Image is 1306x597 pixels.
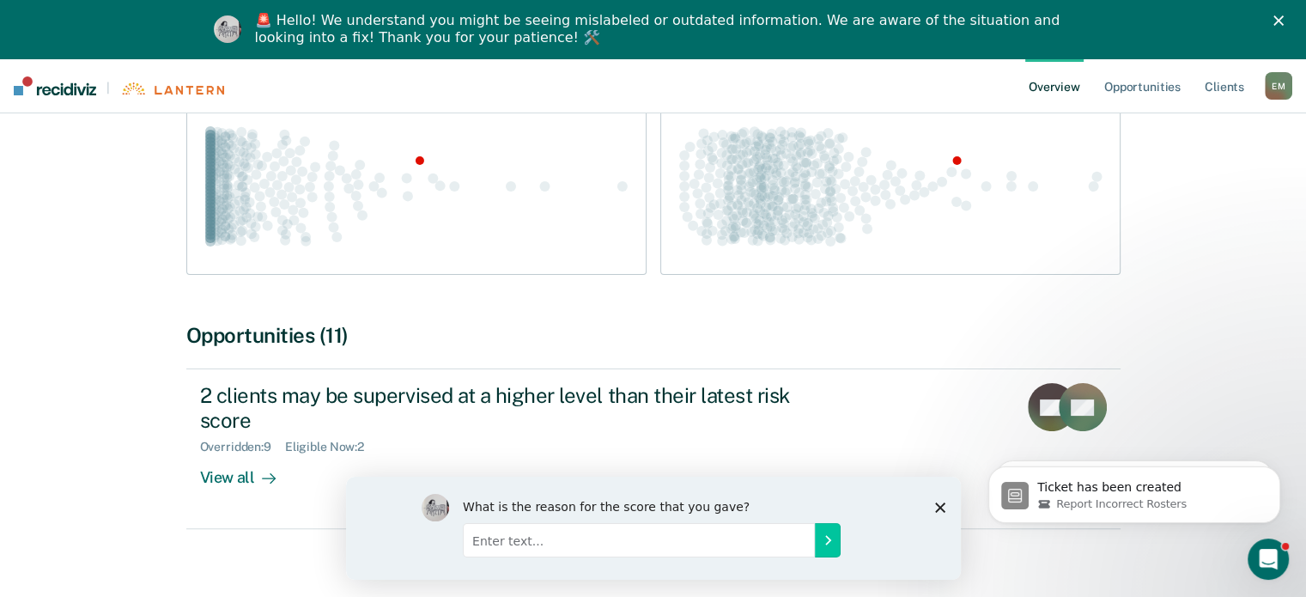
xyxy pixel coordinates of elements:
div: Overridden : 9 [200,440,285,454]
div: Swarm plot of all absconsion rates in the state for NOT_SEX_OFFENSE caseloads, highlighting value... [201,110,632,261]
span: | [96,81,120,95]
img: Lantern [120,82,224,95]
a: Incarceration Rate:97.1%[DATE] - [DATE]Swarm plot of all incarceration rates in the state for NOT... [660,38,1121,275]
div: View all [200,454,296,488]
a: Absconsion Rate:42.6%[DATE] - [DATE]Swarm plot of all absconsion rates in the state for NOT_SEX_O... [186,38,647,275]
a: Opportunities [1101,58,1184,113]
iframe: Survey by Kim from Recidiviz [346,477,961,580]
a: Clients [1201,58,1248,113]
img: Recidiviz [14,76,96,95]
div: E M [1265,72,1292,100]
div: Eligible Now : 2 [285,440,378,454]
div: 2 clients may be supervised at a higher level than their latest risk score [200,383,803,433]
a: Overview [1025,58,1084,113]
div: 🚨 Hello! We understand you might be seeing mislabeled or outdated information. We are aware of th... [255,12,1066,46]
div: Close [1273,15,1291,26]
img: Profile image for Kim [214,15,241,43]
div: Swarm plot of all incarceration rates in the state for NOT_SEX_OFFENSE caseloads, highlighting va... [675,110,1106,261]
a: 2 clients may be supervised at a higher level than their latest risk scoreOverridden:9Eligible No... [186,369,1121,529]
a: | [14,76,224,95]
iframe: Intercom live chat [1248,539,1289,580]
iframe: Intercom notifications message [963,430,1306,551]
div: Opportunities (11) [186,323,1121,348]
button: EM [1265,72,1292,100]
